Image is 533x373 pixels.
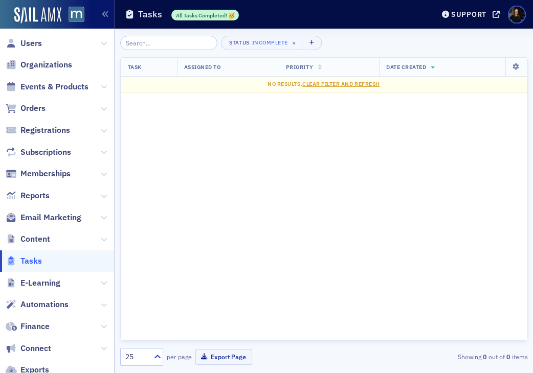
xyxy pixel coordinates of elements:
[128,80,520,88] div: No results.
[6,59,72,71] a: Organizations
[451,10,486,19] div: Support
[302,80,380,87] span: Clear Filter and Refresh
[125,352,148,362] div: 25
[20,299,69,310] span: Automations
[286,63,313,71] span: Priority
[20,343,51,354] span: Connect
[6,147,71,158] a: Subscriptions
[20,321,50,332] span: Finance
[229,39,250,46] div: Status
[184,63,221,71] span: Assigned To
[20,81,88,92] span: Events & Products
[128,63,142,71] span: Task
[20,59,72,71] span: Organizations
[20,125,70,136] span: Registrations
[6,168,71,179] a: Memberships
[69,7,84,22] img: SailAMX
[20,190,50,201] span: Reports
[20,168,71,179] span: Memberships
[6,125,70,136] a: Registrations
[20,38,42,49] span: Users
[195,349,252,365] button: Export Page
[6,255,42,267] a: Tasks
[20,234,50,245] span: Content
[6,212,81,223] a: Email Marketing
[14,7,61,24] img: SailAMX
[171,10,239,20] div: All Tasks Completed! 🥳
[386,63,426,71] span: Date Created
[20,147,71,158] span: Subscriptions
[290,38,299,48] span: ×
[6,190,50,201] a: Reports
[252,38,288,48] div: Incomplete
[20,277,60,289] span: E-Learning
[167,352,192,361] label: per page
[120,36,218,50] input: Search…
[6,38,42,49] a: Users
[6,81,88,92] a: Events & Products
[20,255,42,267] span: Tasks
[20,212,81,223] span: Email Marketing
[6,277,60,289] a: E-Learning
[138,8,162,20] h1: Tasks
[61,7,84,24] a: View Homepage
[221,36,303,50] button: StatusIncomplete×
[481,352,488,361] strong: 0
[508,6,526,24] span: Profile
[6,321,50,332] a: Finance
[20,103,46,114] span: Orders
[6,299,69,310] a: Automations
[6,343,51,354] a: Connect
[399,352,528,361] div: Showing out of items
[6,103,46,114] a: Orders
[6,234,50,245] a: Content
[505,352,512,361] strong: 0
